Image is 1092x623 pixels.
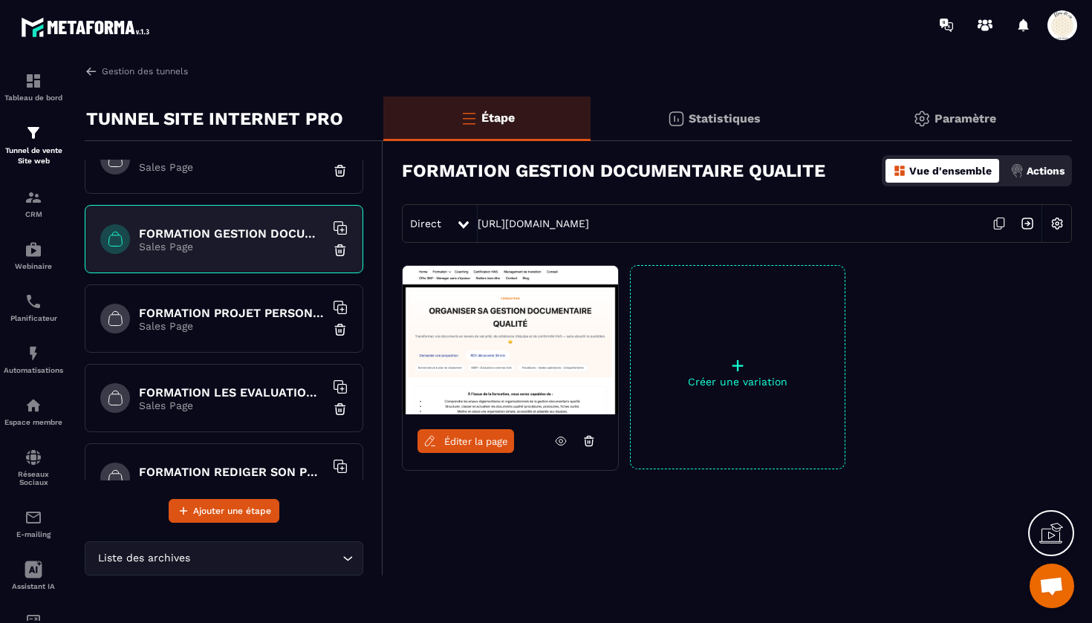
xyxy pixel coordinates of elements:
[25,509,42,526] img: email
[333,402,348,417] img: trash
[481,111,515,125] p: Étape
[139,385,325,399] h6: FORMATION LES EVALUATIONS EN SANTE
[4,549,63,601] a: Assistant IA
[4,314,63,322] p: Planificateur
[4,281,63,333] a: schedulerschedulerPlanificateur
[1027,165,1065,177] p: Actions
[4,437,63,498] a: social-networksocial-networkRéseaux Sociaux
[4,530,63,538] p: E-mailing
[139,320,325,332] p: Sales Page
[21,13,155,41] img: logo
[169,499,279,523] button: Ajouter une étape
[460,109,478,127] img: bars-o.4a397970.svg
[1030,564,1074,608] div: Ouvrir le chat
[4,210,63,218] p: CRM
[25,241,42,258] img: automations
[25,72,42,90] img: formation
[893,164,906,177] img: dashboard-orange.40269519.svg
[25,345,42,362] img: automations
[4,366,63,374] p: Automatisations
[410,218,441,229] span: Direct
[139,399,325,411] p: Sales Page
[4,262,63,270] p: Webinaire
[333,163,348,178] img: trash
[85,541,363,575] div: Search for option
[25,189,42,206] img: formation
[913,110,931,128] img: setting-gr.5f69749f.svg
[139,226,325,241] h6: FORMATION GESTION DOCUMENTAIRE QUALITE
[25,293,42,310] img: scheduler
[86,104,343,134] p: TUNNEL SITE INTERNET PRO
[193,503,271,518] span: Ajouter une étape
[25,449,42,466] img: social-network
[1010,164,1024,177] img: actions.d6e523a2.png
[25,124,42,142] img: formation
[4,582,63,590] p: Assistant IA
[4,229,63,281] a: automationsautomationsWebinaire
[689,111,761,125] p: Statistiques
[139,306,325,320] h6: FORMATION PROJET PERSONNALISE
[333,243,348,258] img: trash
[4,385,63,437] a: automationsautomationsEspace membre
[333,322,348,337] img: trash
[478,218,589,229] a: [URL][DOMAIN_NAME]
[417,429,514,453] a: Éditer la page
[193,550,339,567] input: Search for option
[85,65,98,78] img: arrow
[444,436,508,447] span: Éditer la page
[139,161,325,173] p: Sales Page
[139,241,325,252] p: Sales Page
[4,177,63,229] a: formationformationCRM
[25,397,42,414] img: automations
[4,94,63,102] p: Tableau de bord
[4,146,63,166] p: Tunnel de vente Site web
[935,111,996,125] p: Paramètre
[139,479,325,491] p: Sales Page
[631,355,845,376] p: +
[4,333,63,385] a: automationsautomationsAutomatisations
[4,113,63,177] a: formationformationTunnel de vente Site web
[667,110,685,128] img: stats.20deebd0.svg
[85,65,188,78] a: Gestion des tunnels
[631,376,845,388] p: Créer une variation
[402,160,825,181] h3: FORMATION GESTION DOCUMENTAIRE QUALITE
[4,61,63,113] a: formationformationTableau de bord
[909,165,992,177] p: Vue d'ensemble
[139,465,325,479] h6: FORMATION REDIGER SON PROJET D'ETABLISSEMENT CPOM
[1013,209,1041,238] img: arrow-next.bcc2205e.svg
[4,498,63,549] a: emailemailE-mailing
[94,550,193,567] span: Liste des archives
[1043,209,1071,238] img: setting-w.858f3a88.svg
[403,266,618,414] img: image
[4,470,63,486] p: Réseaux Sociaux
[4,418,63,426] p: Espace membre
